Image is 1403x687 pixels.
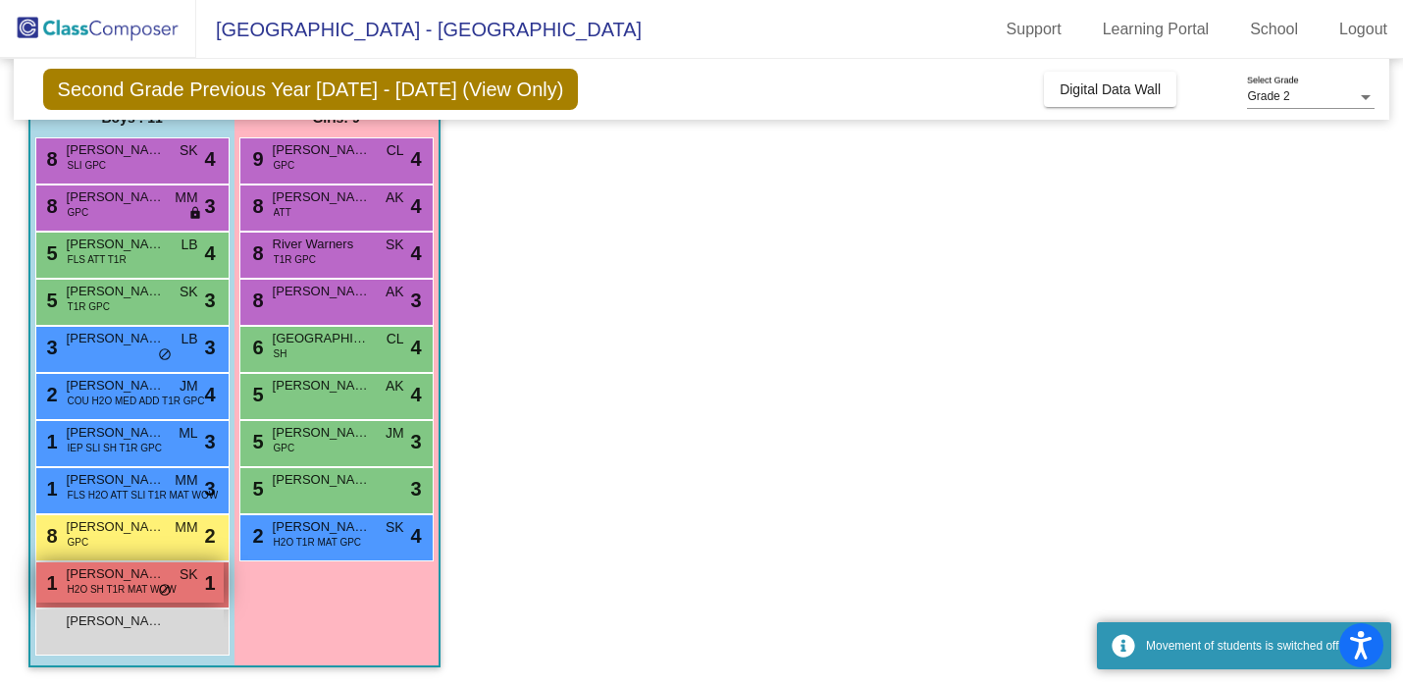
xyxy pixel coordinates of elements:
span: GPC [68,205,89,220]
span: SH [274,346,287,361]
span: [PERSON_NAME] [273,470,371,490]
span: 5 [248,384,264,405]
a: School [1234,14,1314,45]
span: AK [386,187,404,208]
span: [PERSON_NAME] [67,140,165,160]
span: SK [386,235,404,255]
span: 5 [248,431,264,452]
div: Movement of students is switched off [1146,637,1377,655]
span: T1R GPC [274,252,316,267]
span: 9 [248,148,264,170]
span: lock [188,206,202,222]
span: ATT [274,205,291,220]
span: CL [387,329,404,349]
span: 1 [204,568,215,598]
span: [PERSON_NAME] [67,235,165,254]
span: MM [175,187,197,208]
span: [PERSON_NAME] [273,423,371,443]
span: H2O T1R MAT GPC [274,535,361,550]
span: do_not_disturb_alt [158,583,172,599]
span: AK [386,376,404,396]
span: 8 [42,148,58,170]
span: SLI GPC [68,158,106,173]
span: [PERSON_NAME] [67,329,165,348]
span: ML [179,423,197,444]
span: 5 [248,478,264,500]
span: 4 [410,144,421,174]
span: Grade 2 [1247,89,1289,103]
span: GPC [274,158,295,173]
span: 6 [248,337,264,358]
span: 8 [42,525,58,547]
span: [PERSON_NAME] [67,470,165,490]
span: 3 [410,286,421,315]
span: Digital Data Wall [1060,81,1161,97]
span: 1 [42,431,58,452]
span: 8 [248,195,264,217]
span: [PERSON_NAME] [67,564,165,584]
a: Support [991,14,1077,45]
span: [PERSON_NAME] [67,611,165,631]
span: LB [181,329,197,349]
span: 4 [410,380,421,409]
span: MM [175,470,197,491]
span: 4 [410,238,421,268]
a: Learning Portal [1087,14,1225,45]
span: 3 [410,427,421,456]
span: 4 [410,191,421,221]
span: JM [386,423,404,444]
span: 4 [204,238,215,268]
button: Digital Data Wall [1044,72,1176,107]
span: 8 [42,195,58,217]
span: do_not_disturb_alt [158,347,172,363]
span: GPC [274,441,295,455]
span: 3 [204,286,215,315]
span: 3 [42,337,58,358]
span: 4 [204,380,215,409]
span: 8 [248,242,264,264]
span: [PERSON_NAME] [67,282,165,301]
span: [PERSON_NAME] [67,187,165,207]
span: [PERSON_NAME] [273,376,371,396]
span: MM [175,517,197,538]
span: T1R GPC [68,299,110,314]
span: [PERSON_NAME] [67,517,165,537]
span: 3 [204,333,215,362]
span: 3 [204,474,215,503]
span: 3 [204,191,215,221]
span: FLS ATT T1R [68,252,127,267]
span: 4 [410,521,421,551]
span: 1 [42,478,58,500]
span: IEP SLI SH T1R GPC [68,441,162,455]
span: [PERSON_NAME] [273,187,371,207]
span: SK [180,564,198,585]
span: 3 [204,427,215,456]
span: 2 [248,525,264,547]
span: [PERSON_NAME] [67,423,165,443]
span: FLS H2O ATT SLI T1R MAT WOW [68,488,219,502]
span: SK [180,282,198,302]
span: [PERSON_NAME] [67,376,165,396]
span: 2 [204,521,215,551]
a: Logout [1324,14,1403,45]
span: 3 [410,474,421,503]
span: [GEOGRAPHIC_DATA] - [GEOGRAPHIC_DATA] [196,14,642,45]
span: 2 [42,384,58,405]
span: LB [181,235,197,255]
span: AK [386,282,404,302]
span: JM [180,376,198,396]
span: CL [387,140,404,161]
span: [PERSON_NAME] [273,140,371,160]
span: H2O SH T1R MAT WOW [68,582,177,597]
span: 1 [42,572,58,594]
span: GPC [68,535,89,550]
span: [PERSON_NAME] [273,282,371,301]
span: Second Grade Previous Year [DATE] - [DATE] (View Only) [43,69,579,110]
span: 5 [42,242,58,264]
span: SK [386,517,404,538]
span: [PERSON_NAME] [273,517,371,537]
span: [GEOGRAPHIC_DATA] [273,329,371,348]
span: 4 [204,144,215,174]
span: 4 [410,333,421,362]
span: River Warners [273,235,371,254]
